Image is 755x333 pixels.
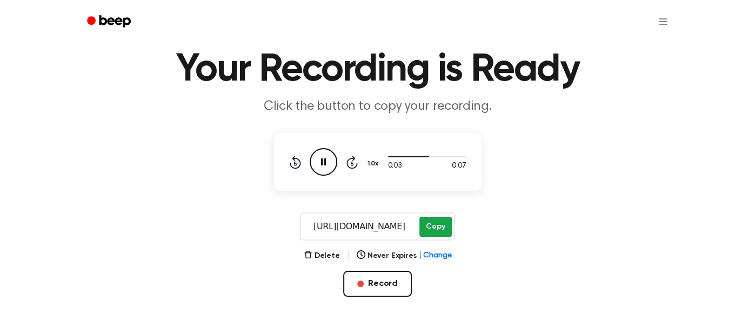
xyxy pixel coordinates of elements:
[388,161,402,172] span: 0:03
[346,249,350,262] span: |
[418,250,421,262] span: |
[79,11,141,32] a: Beep
[170,98,585,116] p: Click the button to copy your recording.
[423,250,451,262] span: Change
[452,161,466,172] span: 0:07
[304,250,340,262] button: Delete
[419,217,451,237] button: Copy
[343,271,412,297] button: Record
[366,155,383,173] button: 1.0x
[101,50,654,89] h1: Your Recording is Ready
[357,250,452,262] button: Never Expires|Change
[650,9,676,35] button: Open menu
